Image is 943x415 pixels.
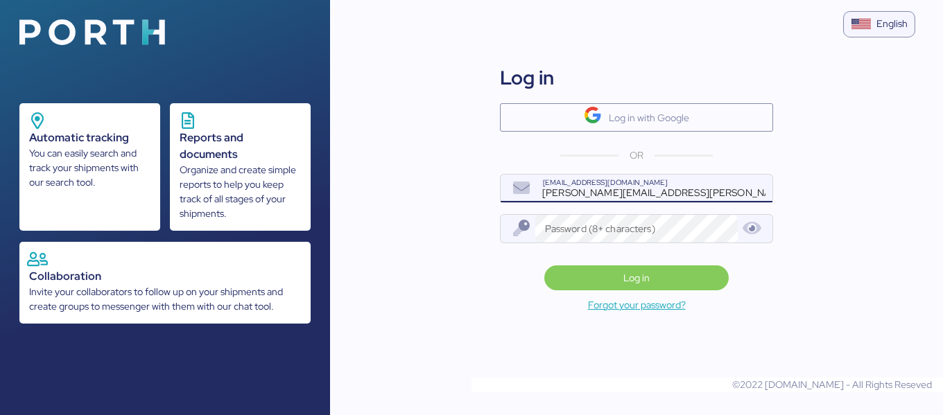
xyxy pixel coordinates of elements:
[180,163,301,221] div: Organize and create simple reports to help you keep track of all stages of your shipments.
[29,268,301,285] div: Collaboration
[500,63,554,92] div: Log in
[535,175,772,202] input: name@company.com
[29,130,150,146] div: Automatic tracking
[29,285,301,314] div: Invite your collaborators to follow up on your shipments and create groups to messenger with them...
[630,148,643,163] span: OR
[623,270,650,286] span: Log in
[180,130,301,163] div: Reports and documents
[609,109,689,126] div: Log in with Google
[535,215,738,242] input: Password (8+ characters)
[876,17,908,31] div: English
[330,297,943,313] a: Forgot your password?
[29,146,150,190] div: You can easily search and track your shipments with our search tool.
[500,103,773,132] button: Log in with Google
[544,265,728,290] button: Log in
